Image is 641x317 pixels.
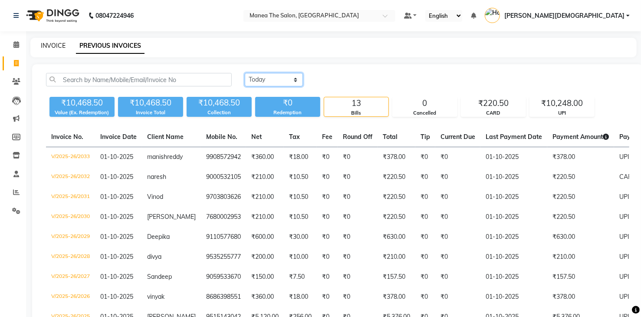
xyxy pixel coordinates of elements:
[317,247,338,267] td: ₹0
[415,187,435,207] td: ₹0
[246,287,284,307] td: ₹360.00
[255,97,320,109] div: ₹0
[338,287,378,307] td: ₹0
[378,247,415,267] td: ₹210.00
[343,133,372,141] span: Round Off
[147,233,170,241] span: Deepika
[435,227,480,247] td: ₹0
[100,173,133,181] span: 01-10-2025
[480,147,547,168] td: 01-10-2025
[547,247,614,267] td: ₹210.00
[100,293,133,300] span: 01-10-2025
[284,267,317,287] td: ₹7.50
[440,133,475,141] span: Current Due
[619,293,629,300] span: UPI
[201,227,246,247] td: 9110577680
[100,133,137,141] span: Invoice Date
[504,11,625,20] span: [PERSON_NAME][DEMOGRAPHIC_DATA]
[147,273,172,281] span: Sandeep
[338,247,378,267] td: ₹0
[547,267,614,287] td: ₹157.50
[530,109,594,117] div: UPI
[284,227,317,247] td: ₹30.00
[289,133,300,141] span: Tax
[284,147,317,168] td: ₹18.00
[378,167,415,187] td: ₹220.50
[46,247,95,267] td: V/2025-26/2028
[41,42,66,50] a: INVOICE
[480,267,547,287] td: 01-10-2025
[100,233,133,241] span: 01-10-2025
[100,253,133,261] span: 01-10-2025
[167,153,183,161] span: reddy
[49,109,115,116] div: Value (Ex. Redemption)
[46,207,95,227] td: V/2025-26/2030
[619,253,629,261] span: UPI
[435,247,480,267] td: ₹0
[201,287,246,307] td: 8686398551
[435,147,480,168] td: ₹0
[49,97,115,109] div: ₹10,468.50
[284,187,317,207] td: ₹10.50
[46,147,95,168] td: V/2025-26/2033
[147,153,167,161] span: manish
[547,207,614,227] td: ₹220.50
[284,167,317,187] td: ₹10.50
[338,227,378,247] td: ₹0
[46,167,95,187] td: V/2025-26/2032
[46,287,95,307] td: V/2025-26/2026
[246,147,284,168] td: ₹360.00
[100,273,133,281] span: 01-10-2025
[46,227,95,247] td: V/2025-26/2029
[378,147,415,168] td: ₹378.00
[76,38,145,54] a: PREVIOUS INVOICES
[378,187,415,207] td: ₹220.50
[547,187,614,207] td: ₹220.50
[118,97,183,109] div: ₹10,468.50
[246,187,284,207] td: ₹210.00
[338,267,378,287] td: ₹0
[147,293,164,300] span: vinyak
[378,267,415,287] td: ₹157.50
[415,267,435,287] td: ₹0
[206,133,237,141] span: Mobile No.
[547,287,614,307] td: ₹378.00
[415,147,435,168] td: ₹0
[201,187,246,207] td: 9703803626
[338,147,378,168] td: ₹0
[378,227,415,247] td: ₹630.00
[201,167,246,187] td: 9000532105
[435,167,480,187] td: ₹0
[480,207,547,227] td: 01-10-2025
[324,109,388,117] div: Bills
[246,227,284,247] td: ₹600.00
[378,207,415,227] td: ₹220.50
[147,133,184,141] span: Client Name
[619,233,629,241] span: UPI
[435,267,480,287] td: ₹0
[552,133,609,141] span: Payment Amount
[415,247,435,267] td: ₹0
[284,247,317,267] td: ₹10.00
[383,133,398,141] span: Total
[378,287,415,307] td: ₹378.00
[338,207,378,227] td: ₹0
[95,3,134,28] b: 08047224946
[317,227,338,247] td: ₹0
[393,97,457,109] div: 0
[284,287,317,307] td: ₹18.00
[480,247,547,267] td: 01-10-2025
[201,247,246,267] td: 9535255777
[480,227,547,247] td: 01-10-2025
[118,109,183,116] div: Invoice Total
[415,207,435,227] td: ₹0
[147,173,166,181] span: naresh
[246,167,284,187] td: ₹210.00
[619,213,629,221] span: UPI
[147,213,196,221] span: [PERSON_NAME]
[100,213,133,221] span: 01-10-2025
[338,187,378,207] td: ₹0
[415,287,435,307] td: ₹0
[619,193,629,201] span: UPI
[100,153,133,161] span: 01-10-2025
